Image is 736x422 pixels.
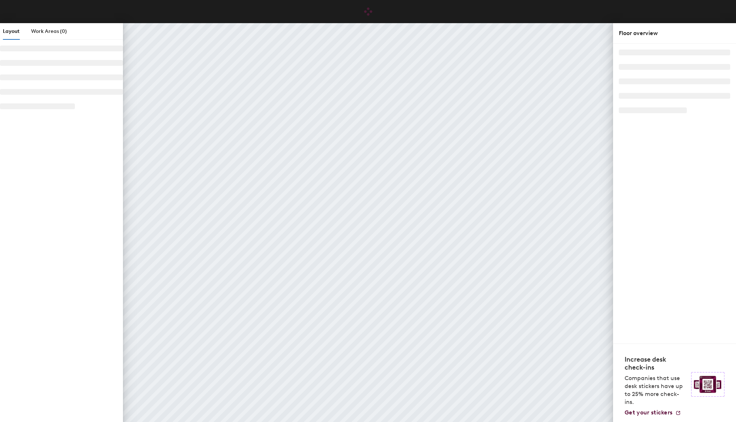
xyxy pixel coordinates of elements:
h4: Increase desk check-ins [625,355,687,371]
a: Get your stickers [625,409,681,416]
span: Get your stickers [625,409,672,416]
span: Layout [3,28,20,34]
img: Sticker logo [691,372,724,397]
div: Floor overview [619,29,730,38]
p: Companies that use desk stickers have up to 25% more check-ins. [625,374,687,406]
span: Work Areas (0) [31,28,67,34]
